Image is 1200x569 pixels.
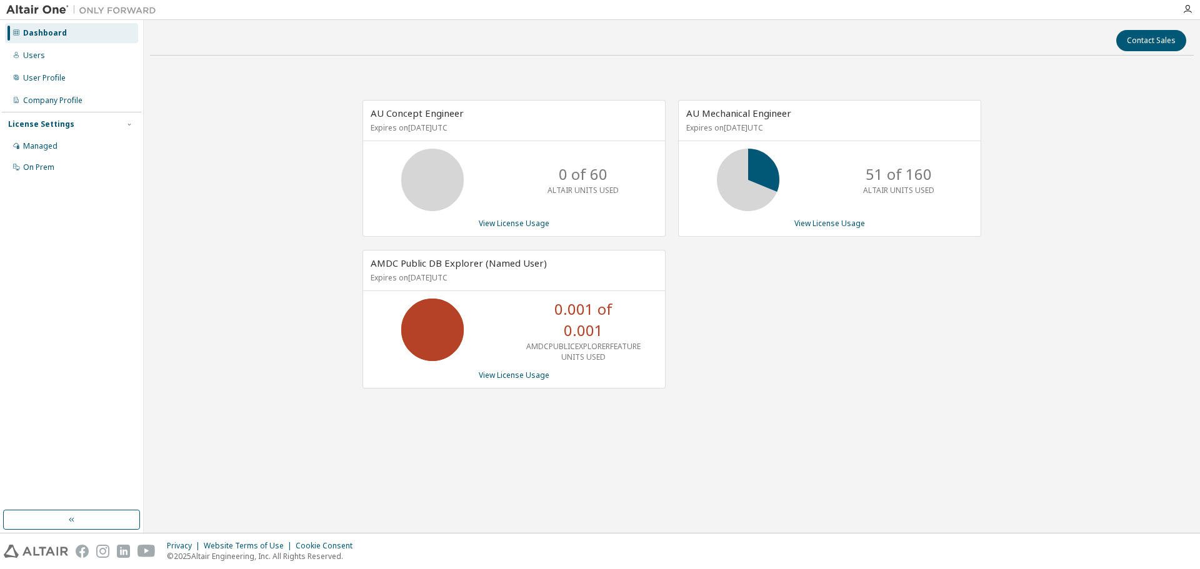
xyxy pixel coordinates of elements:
[23,162,54,172] div: On Prem
[686,107,791,119] span: AU Mechanical Engineer
[371,107,464,119] span: AU Concept Engineer
[1116,30,1186,51] button: Contact Sales
[559,164,607,185] p: 0 of 60
[23,73,66,83] div: User Profile
[371,122,654,133] p: Expires on [DATE] UTC
[863,185,934,195] p: ALTAIR UNITS USED
[23,141,57,151] div: Managed
[371,272,654,283] p: Expires on [DATE] UTC
[8,119,74,129] div: License Settings
[479,370,549,380] a: View License Usage
[6,4,162,16] img: Altair One
[117,545,130,558] img: linkedin.svg
[866,164,932,185] p: 51 of 160
[23,51,45,61] div: Users
[76,545,89,558] img: facebook.svg
[23,28,67,38] div: Dashboard
[23,96,82,106] div: Company Profile
[167,551,360,562] p: © 2025 Altair Engineering, Inc. All Rights Reserved.
[479,218,549,229] a: View License Usage
[4,545,68,558] img: altair_logo.svg
[96,545,109,558] img: instagram.svg
[794,218,865,229] a: View License Usage
[167,541,204,551] div: Privacy
[547,185,619,195] p: ALTAIR UNITS USED
[526,341,641,362] p: AMDCPUBLICEXPLORERFEATURE UNITS USED
[371,257,547,269] span: AMDC Public DB Explorer (Named User)
[533,299,633,342] p: 0.001 of 0.001
[296,541,360,551] div: Cookie Consent
[686,122,970,133] p: Expires on [DATE] UTC
[204,541,296,551] div: Website Terms of Use
[137,545,156,558] img: youtube.svg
